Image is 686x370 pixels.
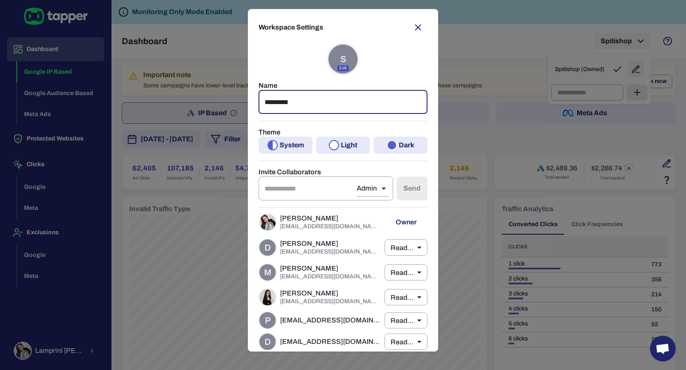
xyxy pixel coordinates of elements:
h2: Workspace Settings [259,18,427,37]
div: M [259,263,277,281]
img: Konstantina Dimitrakopoulou [259,289,276,305]
span: [PERSON_NAME] [280,239,381,248]
button: SEdit [328,44,358,75]
div: D [259,333,277,351]
p: Invite Collaborators [259,168,427,176]
button: Dark [373,137,427,154]
span: [EMAIL_ADDRESS][DOMAIN_NAME] [280,337,381,346]
div: S [328,44,358,75]
p: Theme [259,128,427,137]
div: D [259,239,277,257]
p: [EMAIL_ADDRESS][DOMAIN_NAME] [280,273,381,280]
div: Read only [385,308,427,332]
div: Read only [385,260,427,284]
p: [EMAIL_ADDRESS][DOMAIN_NAME] [280,223,381,230]
div: P [259,311,277,329]
p: [EMAIL_ADDRESS][DOMAIN_NAME] [280,248,381,256]
p: Name [259,81,427,90]
div: Admin [357,182,389,195]
span: [PERSON_NAME] [280,289,381,298]
button: Light [316,137,370,154]
div: Read only [385,330,427,354]
span: [PERSON_NAME] [280,264,381,273]
div: Read only [385,236,427,260]
div: Read only [385,285,427,309]
span: [PERSON_NAME] [280,214,381,223]
img: Lamprini Reppa [259,214,276,230]
p: Owner [385,211,427,233]
p: Edit [337,66,349,71]
button: System [259,137,313,154]
span: [EMAIL_ADDRESS][DOMAIN_NAME] [280,316,381,325]
div: Open chat [650,336,676,361]
p: [EMAIL_ADDRESS][DOMAIN_NAME] [280,298,381,305]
